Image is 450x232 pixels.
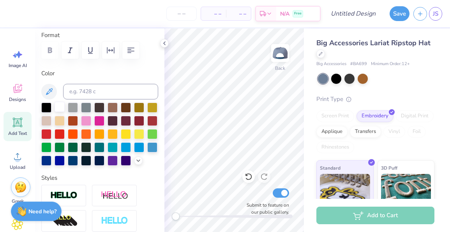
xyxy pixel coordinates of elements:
[429,7,442,21] a: JS
[41,31,158,40] label: Format
[325,6,382,21] input: Untitled Design
[50,215,78,227] img: 3D Illusion
[8,130,27,136] span: Add Text
[63,84,158,99] input: e.g. 7428 c
[166,7,197,21] input: – –
[383,126,405,138] div: Vinyl
[408,126,426,138] div: Foil
[10,164,25,170] span: Upload
[316,38,431,48] span: Big Accessories Lariat Ripstop Hat
[41,69,158,78] label: Color
[316,126,348,138] div: Applique
[172,213,180,220] div: Accessibility label
[316,61,346,67] span: Big Accessories
[12,198,24,204] span: Greek
[320,164,341,172] span: Standard
[350,126,381,138] div: Transfers
[50,191,78,200] img: Stroke
[41,174,57,182] label: Styles
[381,174,431,213] img: 3D Puff
[242,202,289,216] label: Submit to feature on our public gallery.
[390,6,409,21] button: Save
[101,216,128,225] img: Negative Space
[9,62,27,69] span: Image AI
[381,164,397,172] span: 3D Puff
[272,45,288,61] img: Back
[316,142,354,153] div: Rhinestones
[396,110,434,122] div: Digital Print
[294,11,302,16] span: Free
[356,110,394,122] div: Embroidery
[9,96,26,103] span: Designs
[316,95,434,104] div: Print Type
[316,110,354,122] div: Screen Print
[28,208,56,215] strong: Need help?
[275,65,285,72] div: Back
[231,10,246,18] span: – –
[320,174,370,213] img: Standard
[433,9,438,18] span: JS
[206,10,221,18] span: – –
[371,61,410,67] span: Minimum Order: 12 +
[101,191,128,200] img: Shadow
[280,10,289,18] span: N/A
[350,61,367,67] span: # BA699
